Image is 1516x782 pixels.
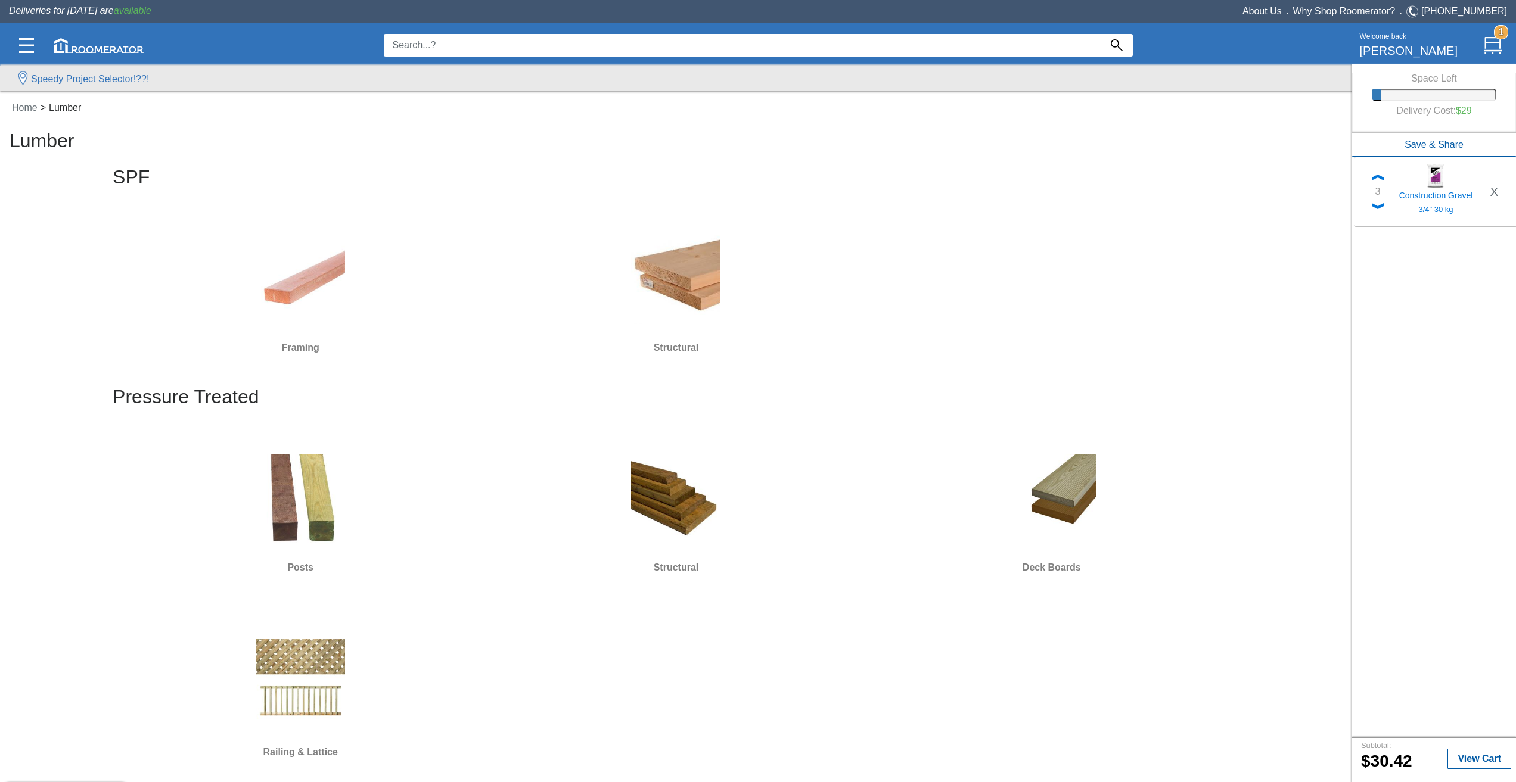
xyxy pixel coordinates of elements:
[1007,454,1096,544] img: BoardsPT.jpg
[117,560,483,575] h6: Posts
[1361,752,1371,771] label: $
[1494,25,1508,39] strong: 1
[1381,101,1486,121] h6: Delivery Cost:
[1421,6,1507,16] a: [PHONE_NUMBER]
[19,38,34,53] img: Categories.svg
[1389,164,1483,219] a: Construction Gravel3/4" 30 kg
[1458,753,1501,764] b: View Cart
[1352,133,1516,157] button: Save & Share
[1406,4,1421,19] img: Telephone.svg
[493,340,859,356] h6: Structural
[54,38,144,53] img: roomerator-logo.svg
[1395,10,1406,15] span: •
[117,445,483,575] a: Posts
[1398,188,1474,200] h5: Construction Gravel
[9,102,41,113] a: Home
[113,387,1239,417] h2: Pressure Treated
[117,630,483,760] a: Railing & Lattice
[117,226,483,356] a: Framing
[113,167,1239,197] h2: SPF
[1424,164,1447,188] img: 10110005_sm.jpg
[1372,203,1384,209] img: Down_Chevron.png
[493,226,859,356] a: Structural
[1293,6,1396,16] a: Why Shop Roomerator?
[117,744,483,760] h6: Railing & Lattice
[1361,741,1391,750] small: Subtotal:
[1375,185,1381,199] div: 3
[1242,6,1282,16] a: About Us
[1456,105,1472,116] label: $29
[1372,73,1495,84] h6: Space Left
[1282,10,1293,15] span: •
[114,5,151,15] span: available
[869,445,1235,575] a: Deck Boards
[1484,36,1502,54] img: Cart.svg
[631,454,720,544] img: StructPT.jpg
[256,454,345,544] img: PostPT.jpg
[631,235,720,324] img: SLumber.jpg
[46,101,84,115] label: Lumber
[1398,205,1474,214] h5: 3/4" 30 kg
[384,34,1101,57] input: Search...?
[869,560,1235,575] h6: Deck Boards
[1111,39,1123,51] img: Search_Icon.svg
[256,235,345,324] img: FLumber.jpg
[256,639,345,728] img: RailPT.jpg
[493,445,859,575] a: Structural
[1447,749,1511,769] button: View Cart
[493,560,859,575] h6: Structural
[9,5,151,15] span: Deliveries for [DATE] are
[41,101,46,115] label: >
[1361,752,1412,770] b: 30.42
[1372,175,1384,180] img: Up_Chevron.png
[1483,182,1506,201] button: X
[117,340,483,356] h6: Framing
[31,72,149,86] label: Speedy Project Selector!??!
